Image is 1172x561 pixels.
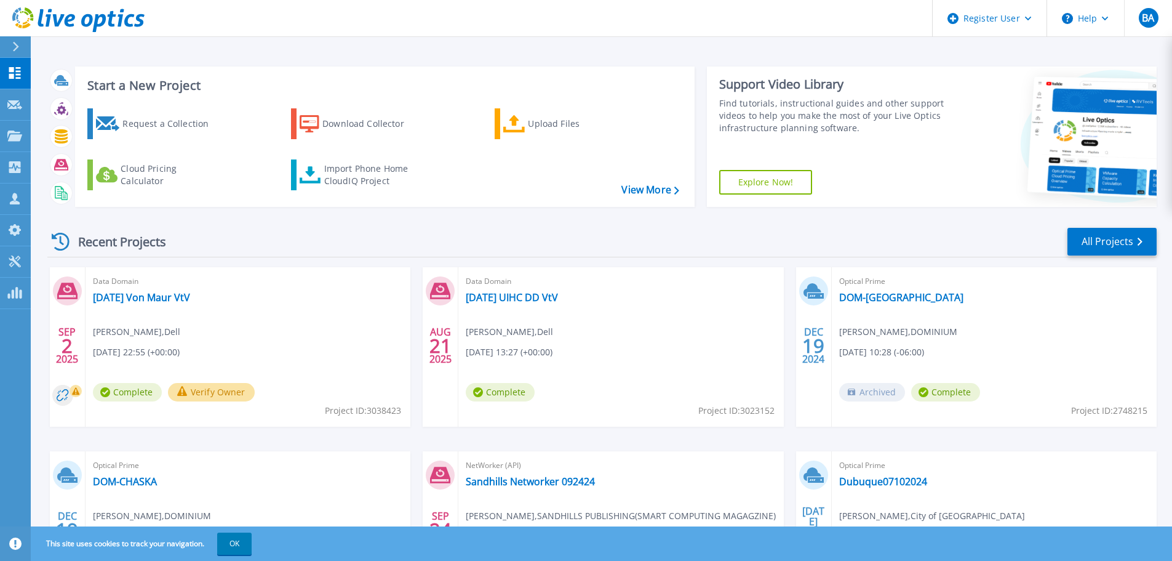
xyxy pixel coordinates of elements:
span: Archived [839,383,905,402]
span: Project ID: 3038423 [325,404,401,418]
a: Cloud Pricing Calculator [87,159,225,190]
div: Cloud Pricing Calculator [121,163,219,187]
div: SEP 2024 [429,507,452,552]
div: DEC 2024 [802,323,825,368]
span: [PERSON_NAME] , DOMINIUM [839,325,957,339]
a: Download Collector [291,108,428,139]
span: NetWorker (API) [466,459,776,472]
span: [PERSON_NAME] , DOMINIUM [93,509,211,523]
span: Optical Prime [839,275,1149,288]
span: Data Domain [466,275,776,288]
div: DEC 2024 [55,507,79,552]
span: Complete [93,383,162,402]
span: 21 [429,341,452,351]
span: Complete [911,383,980,402]
a: [DATE] UIHC DD VtV [466,291,558,304]
div: SEP 2025 [55,323,79,368]
div: Download Collector [322,111,421,136]
span: Data Domain [93,275,403,288]
a: DOM-CHASKA [93,475,157,488]
a: Dubuque07102024 [839,475,927,488]
button: OK [217,533,252,555]
div: Find tutorials, instructional guides and other support videos to help you make the most of your L... [719,97,949,134]
a: [DATE] Von Maur VtV [93,291,190,304]
span: 19 [56,525,78,535]
span: [PERSON_NAME] , City of [GEOGRAPHIC_DATA] [839,509,1025,523]
a: Sandhills Networker 092424 [466,475,595,488]
span: [DATE] 13:27 (+00:00) [466,345,552,359]
a: View More [621,184,679,196]
span: Optical Prime [839,459,1149,472]
span: Project ID: 3023152 [698,404,775,418]
a: Explore Now! [719,170,813,195]
span: BA [1142,13,1154,23]
span: [DATE] 22:55 (+00:00) [93,345,180,359]
span: Complete [466,383,535,402]
a: Upload Files [495,108,632,139]
a: All Projects [1067,228,1157,256]
span: Optical Prime [93,459,403,472]
span: [PERSON_NAME] , SANDHILLS PUBLISHING(SMART COMPUTING MAGAGZINE) [466,509,776,523]
span: This site uses cookies to track your navigation. [34,533,252,555]
div: Request a Collection [122,111,221,136]
div: AUG 2025 [429,323,452,368]
span: [PERSON_NAME] , Dell [466,325,553,339]
h3: Start a New Project [87,79,679,92]
a: DOM-[GEOGRAPHIC_DATA] [839,291,963,304]
span: 2 [62,341,73,351]
a: Request a Collection [87,108,225,139]
span: [DATE] 10:28 (-06:00) [839,345,924,359]
div: Upload Files [528,111,626,136]
div: Recent Projects [47,227,183,257]
div: Support Video Library [719,76,949,92]
span: [PERSON_NAME] , Dell [93,325,180,339]
div: Import Phone Home CloudIQ Project [324,163,420,187]
span: Project ID: 2748215 [1071,404,1147,418]
span: 19 [802,341,824,351]
div: [DATE] 2024 [802,507,825,552]
button: Verify Owner [168,383,255,402]
span: 24 [429,525,452,535]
